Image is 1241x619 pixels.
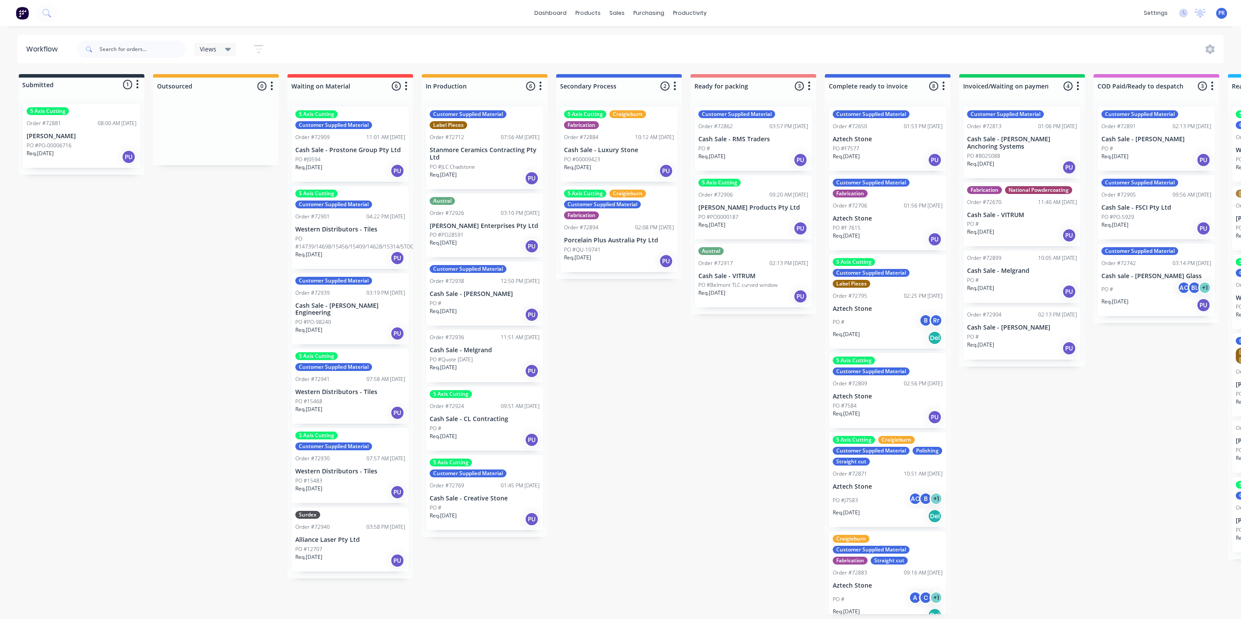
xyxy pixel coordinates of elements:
[964,307,1080,360] div: Order #7290402:13 PM [DATE]Cash Sale - [PERSON_NAME]PO #Req.[DATE]PU
[769,259,808,267] div: 02:13 PM [DATE]
[698,272,808,280] p: Cash Sale - VITRUM
[430,459,472,466] div: 5 Axis Cutting
[1198,281,1211,294] div: + 1
[964,107,1080,178] div: Customer Supplied MaterialOrder #7281301:06 PM [DATE]Cash Sale - [PERSON_NAME] Anchoring SystemsP...
[1218,9,1225,17] span: PR
[430,110,506,118] div: Customer Supplied Material
[564,156,600,163] p: PO #00009423
[295,277,372,285] div: Customer Supplied Material
[698,145,710,153] p: PO #
[829,255,946,349] div: 5 Axis CuttingCustomer Supplied MaterialLabel PiecesOrder #7279502:25 PM [DATE]Aztech StonePO #BR...
[292,273,409,345] div: Customer Supplied MaterialOrder #7293903:19 PM [DATE]Cash Sale - [PERSON_NAME] EngineeringPO #PO-...
[561,186,677,272] div: 5 Axis CuttingCraigieburnCustomer Supplied MaterialFabricationOrder #7289402:08 PM [DATE]Porcelai...
[904,202,943,210] div: 01:56 PM [DATE]
[295,363,372,371] div: Customer Supplied Material
[295,251,322,258] p: Req. [DATE]
[829,107,946,171] div: Customer Supplied MaterialOrder #7265001:53 PM [DATE]Aztech StonePO #F7577Req.[DATE]PU
[1173,259,1211,267] div: 03:14 PM [DATE]
[1101,221,1128,229] p: Req. [DATE]
[793,289,807,303] div: PU
[295,352,338,360] div: 5 Axis Cutting
[793,221,807,235] div: PU
[695,175,812,239] div: 5 Axis CuttingOrder #7290609:20 AM [DATE][PERSON_NAME] Products Pty LtdPO #PO0000187Req.[DATE]PU
[295,455,330,463] div: Order #72930
[833,357,875,364] div: 5 Axis Cutting
[295,226,405,233] p: Western Distributors - Tiles
[967,122,1002,130] div: Order #72813
[292,428,409,503] div: 5 Axis CuttingCustomer Supplied MaterialOrder #7293007:57 AM [DATE]Western Distributors - TilesPO...
[698,213,738,221] p: PO #PO0000187
[292,507,409,571] div: SurdexOrder #7294003:58 PM [DATE]Alliance Laser Pty LtdPO #12707Req.[DATE]PU
[295,388,405,396] p: Western Distributors - Tiles
[1038,198,1077,206] div: 11:40 AM [DATE]
[27,107,69,115] div: 5 Axis Cutting
[295,553,322,561] p: Req. [DATE]
[564,211,599,219] div: Fabrication
[629,7,669,20] div: purchasing
[833,190,868,197] div: Fabrication
[430,163,475,171] p: PO #JLC Chadstone
[430,482,464,490] div: Order #72769
[967,198,1002,206] div: Order #72670
[1101,298,1128,306] p: Req. [DATE]
[605,7,629,20] div: sales
[695,107,812,171] div: Customer Supplied MaterialOrder #7286203:57 PM [DATE]Cash Sale - RMS TradersPO #Req.[DATE]PU
[295,235,417,251] p: PO #14739/14698/15456/15409/14628/15314/STOCK
[1062,285,1076,299] div: PU
[564,121,599,129] div: Fabrication
[26,44,62,54] div: Workflow
[295,326,322,334] p: Req. [DATE]
[430,469,506,477] div: Customer Supplied Material
[295,201,372,208] div: Customer Supplied Material
[430,333,464,341] div: Order #72936
[698,179,741,187] div: 5 Axis Cutting
[1197,153,1210,167] div: PU
[525,512,539,526] div: PU
[295,485,322,493] p: Req. [DATE]
[904,470,943,478] div: 10:51 AM [DATE]
[390,485,404,499] div: PU
[833,535,869,543] div: Craigieburn
[878,436,915,444] div: Craigieburn
[793,153,807,167] div: PU
[698,136,808,143] p: Cash Sale - RMS Traders
[833,557,868,565] div: Fabrication
[695,244,812,308] div: AustralOrder #7291702:13 PM [DATE]Cash Sale - VITRUMPO #Belmont TLC curved windowReq.[DATE]PU
[1173,191,1211,199] div: 09:56 AM [DATE]
[295,375,330,383] div: Order #72941
[430,356,473,364] p: PO #Quote [DATE]
[426,455,543,530] div: 5 Axis CuttingCustomer Supplied MaterialOrder #7276901:45 PM [DATE]Cash Sale - Creative StonePO #...
[366,375,405,383] div: 07:58 AM [DATE]
[390,327,404,340] div: PU
[919,591,932,604] div: C
[833,509,860,517] p: Req. [DATE]
[919,492,932,505] div: B
[833,458,870,466] div: Straight cut
[295,545,322,553] p: PO #12707
[698,153,725,160] p: Req. [DATE]
[1177,281,1190,294] div: AC
[1188,281,1201,294] div: BL
[501,209,540,217] div: 03:10 PM [DATE]
[698,247,724,255] div: Austral
[430,265,506,273] div: Customer Supplied Material
[430,504,441,512] p: PO #
[295,146,405,154] p: Cash Sale - Prostone Group Pty Ltd
[292,186,409,269] div: 5 Axis CuttingCustomer Supplied MaterialOrder #7290104:22 PM [DATE]Western Distributors - TilesPO...
[833,153,860,160] p: Req. [DATE]
[501,402,540,410] div: 09:51 AM [DATE]
[390,406,404,420] div: PU
[967,267,1077,275] p: Cash Sale - Melgrand
[829,175,946,250] div: Customer Supplied MaterialFabricationOrder #7270601:56 PM [DATE]Aztech StonePO #F 7615Req.[DATE]PU
[1101,145,1113,153] p: PO #
[561,107,677,182] div: 5 Axis CuttingCraigieburnFabricationOrder #7288410:12 AM [DATE]Cash Sale - Luxury StonePO #000094...
[833,546,909,554] div: Customer Supplied Material
[928,509,942,523] div: Del
[1005,186,1072,194] div: National Powdercoating
[27,119,61,127] div: Order #72881
[1101,272,1211,280] p: Cash sale - [PERSON_NAME] Glass
[967,160,994,168] p: Req. [DATE]
[200,44,216,54] span: Views
[366,213,405,221] div: 04:22 PM [DATE]
[295,398,322,405] p: PO #15468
